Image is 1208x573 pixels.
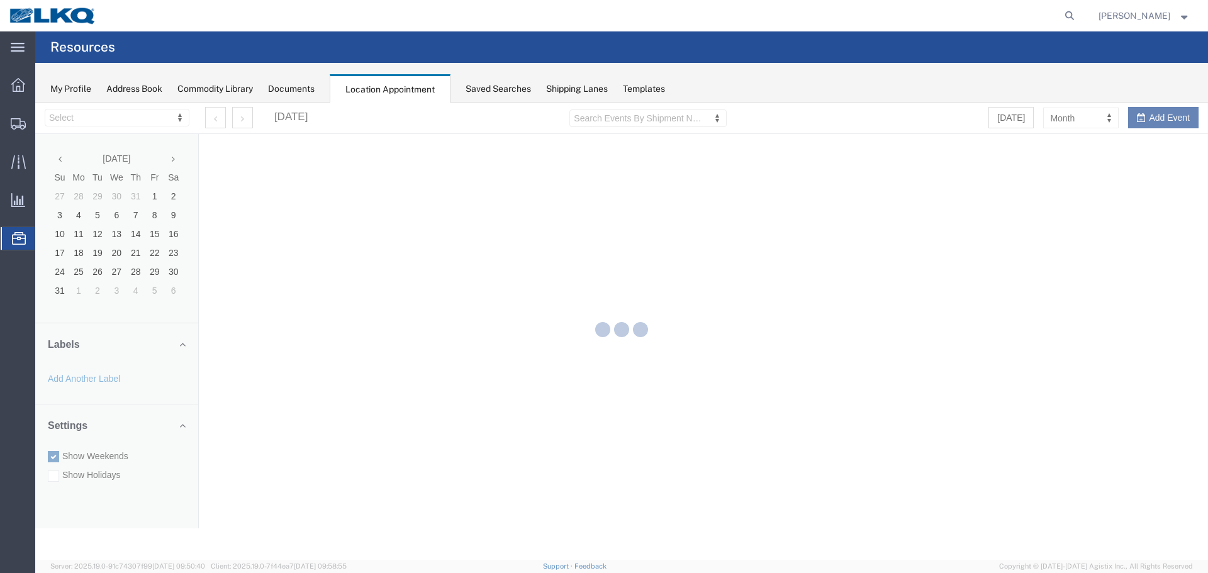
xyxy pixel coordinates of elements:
[9,6,97,25] img: logo
[106,82,162,96] div: Address Book
[50,562,205,570] span: Server: 2025.19.0-91c74307f99
[177,82,253,96] div: Commodity Library
[50,31,115,63] h4: Resources
[466,82,531,96] div: Saved Searches
[999,561,1193,572] span: Copyright © [DATE]-[DATE] Agistix Inc., All Rights Reserved
[152,562,205,570] span: [DATE] 09:50:40
[268,82,315,96] div: Documents
[330,74,450,103] div: Location Appointment
[294,562,347,570] span: [DATE] 09:58:55
[543,562,574,570] a: Support
[50,82,91,96] div: My Profile
[574,562,607,570] a: Feedback
[1099,9,1170,23] span: Lea Merryweather
[623,82,665,96] div: Templates
[546,82,608,96] div: Shipping Lanes
[211,562,347,570] span: Client: 2025.19.0-7f44ea7
[1098,8,1191,23] button: [PERSON_NAME]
